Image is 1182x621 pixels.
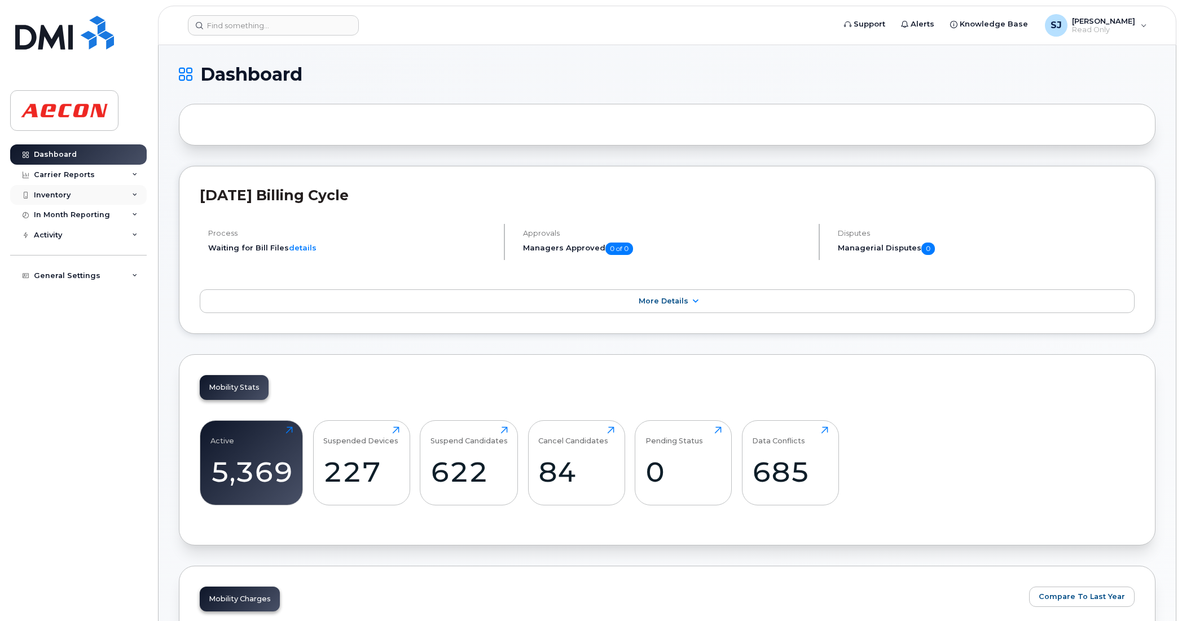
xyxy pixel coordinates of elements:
a: Cancel Candidates84 [538,426,614,499]
a: Pending Status0 [645,426,722,499]
a: Data Conflicts685 [752,426,828,499]
div: Pending Status [645,426,703,445]
a: details [289,243,317,252]
h5: Managerial Disputes [838,243,1135,255]
span: 0 [921,243,935,255]
div: Cancel Candidates [538,426,608,445]
span: Compare To Last Year [1039,591,1125,602]
a: Suspended Devices227 [323,426,399,499]
div: Suspended Devices [323,426,398,445]
div: 0 [645,455,722,488]
div: 5,369 [210,455,293,488]
li: Waiting for Bill Files [208,243,494,253]
div: 227 [323,455,399,488]
span: Dashboard [200,66,302,83]
h4: Approvals [523,229,809,237]
div: Active [210,426,234,445]
a: Active5,369 [210,426,293,499]
div: 84 [538,455,614,488]
h5: Managers Approved [523,243,809,255]
div: 622 [430,455,508,488]
h4: Disputes [838,229,1135,237]
span: 0 of 0 [605,243,633,255]
div: Suspend Candidates [430,426,508,445]
h2: [DATE] Billing Cycle [200,187,1135,204]
button: Compare To Last Year [1029,587,1135,607]
div: 685 [752,455,828,488]
h4: Process [208,229,494,237]
span: More Details [639,297,688,305]
div: Data Conflicts [752,426,805,445]
a: Suspend Candidates622 [430,426,508,499]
